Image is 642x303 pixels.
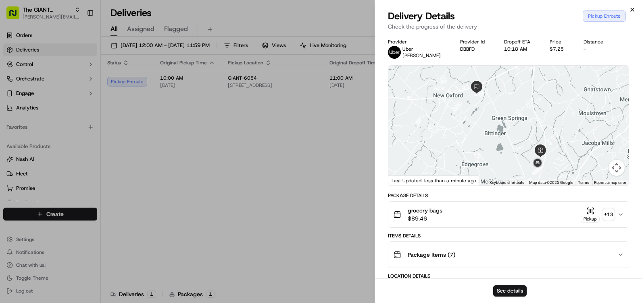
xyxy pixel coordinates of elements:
[8,117,15,124] div: 📗
[8,32,147,45] p: Welcome 👋
[388,46,401,59] img: profile_uber_ahold_partner.png
[581,207,614,223] button: Pickup+13
[68,117,75,124] div: 💻
[57,136,98,142] a: Powered byPylon
[581,216,600,223] div: Pickup
[504,46,537,52] div: 10:18 AM
[390,175,417,186] a: Open this area in Google Maps (opens a new window)
[8,77,23,91] img: 1736555255976-a54dd68f-1ca7-489b-9aae-adbdc363a1c4
[504,39,537,45] div: Dropoff ETA
[76,117,129,125] span: API Documentation
[581,207,600,223] button: Pickup
[27,77,132,85] div: Start new chat
[460,39,491,45] div: Provider Id
[522,178,532,188] div: 4
[390,175,417,186] img: Google
[402,52,441,59] span: [PERSON_NAME]
[408,206,442,214] span: grocery bags
[493,285,527,297] button: See details
[402,46,441,52] p: Uber
[578,180,589,185] a: Terms (opens in new tab)
[80,136,98,142] span: Pylon
[65,113,133,128] a: 💻API Documentation
[388,192,629,199] div: Package Details
[21,52,145,60] input: Got a question? Start typing here...
[550,39,570,45] div: Price
[388,39,447,45] div: Provider
[27,85,102,91] div: We're available if you need us!
[532,165,543,175] div: 5
[388,10,455,23] span: Delivery Details
[408,214,442,223] span: $89.46
[584,39,610,45] div: Distance
[16,117,62,125] span: Knowledge Base
[408,251,455,259] span: Package Items ( 7 )
[609,160,625,176] button: Map camera controls
[137,79,147,89] button: Start new chat
[388,202,629,227] button: grocery bags$89.46Pickup+13
[388,273,629,279] div: Location Details
[529,180,573,185] span: Map data ©2025 Google
[603,209,614,220] div: + 13
[388,233,629,239] div: Items Details
[584,46,610,52] div: -
[490,180,524,186] button: Keyboard shortcuts
[550,46,570,52] div: $7.25
[5,113,65,128] a: 📗Knowledge Base
[388,23,629,31] p: Check the progress of the delivery
[388,242,629,268] button: Package Items (7)
[594,180,626,185] a: Report a map error
[460,46,475,52] button: DBBFD
[8,8,24,24] img: Nash
[388,175,480,186] div: Last Updated: less than a minute ago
